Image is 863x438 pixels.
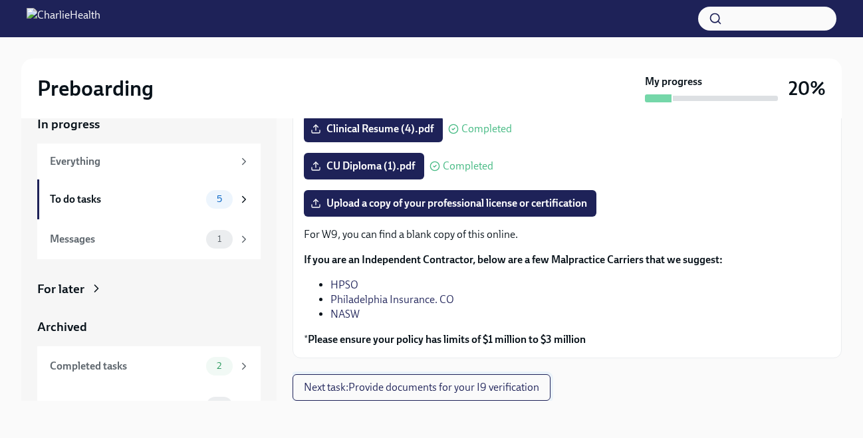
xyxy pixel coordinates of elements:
[50,192,201,207] div: To do tasks
[37,280,261,298] a: For later
[293,374,551,401] button: Next task:Provide documents for your I9 verification
[209,361,229,371] span: 2
[443,161,493,171] span: Completed
[330,278,358,291] a: HPSO
[304,253,723,266] strong: If you are an Independent Contractor, below are a few Malpractice Carriers that we suggest:
[37,179,261,219] a: To do tasks5
[313,122,433,136] span: Clinical Resume (4).pdf
[304,227,830,242] p: For W9, you can find a blank copy of this online.
[789,76,826,100] h3: 20%
[308,333,586,346] strong: Please ensure your policy has limits of $1 million to $3 million
[50,399,201,413] div: Messages
[37,116,261,133] a: In progress
[461,124,512,134] span: Completed
[50,154,233,169] div: Everything
[37,144,261,179] a: Everything
[209,194,230,204] span: 5
[304,153,424,179] label: CU Diploma (1).pdf
[209,234,229,244] span: 1
[37,386,261,426] a: Messages
[50,232,201,247] div: Messages
[313,197,587,210] span: Upload a copy of your professional license or certification
[330,293,454,306] a: Philadelphia Insurance. CO
[27,8,100,29] img: CharlieHealth
[313,160,415,173] span: CU Diploma (1).pdf
[37,219,261,259] a: Messages1
[37,346,261,386] a: Completed tasks2
[37,318,261,336] a: Archived
[37,75,154,102] h2: Preboarding
[50,359,201,374] div: Completed tasks
[645,74,702,89] strong: My progress
[304,190,596,217] label: Upload a copy of your professional license or certification
[37,280,84,298] div: For later
[304,116,443,142] label: Clinical Resume (4).pdf
[330,308,360,320] a: NASW
[304,381,539,394] span: Next task : Provide documents for your I9 verification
